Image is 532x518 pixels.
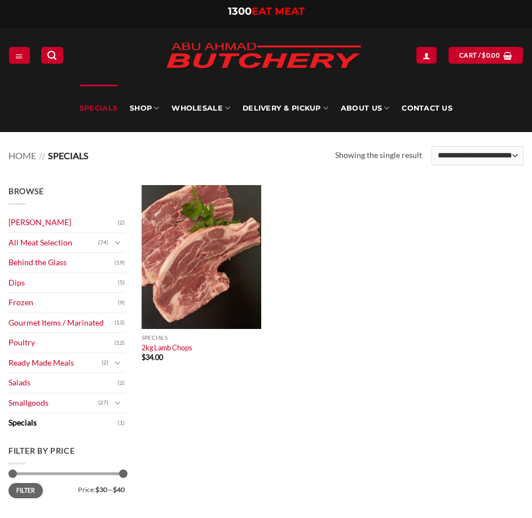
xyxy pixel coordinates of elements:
span: (19) [115,254,125,271]
a: Home [8,150,36,161]
span: Filter by price [8,446,75,455]
span: $30 [95,485,107,494]
button: Filter [8,483,43,498]
a: 1300EAT MEAT [228,5,305,17]
a: Specials [8,413,118,433]
img: Lamb_forequarter_Chops (per 1Kg) [142,185,262,329]
span: $ [482,50,486,60]
a: 2kg Lamb Chops [142,343,192,352]
span: (2) [118,214,125,231]
a: SHOP [130,85,159,132]
a: Salads [8,373,118,393]
p: Showing the single result [335,149,422,162]
select: Shop order [432,146,524,165]
a: About Us [341,85,389,132]
span: // [39,150,45,161]
a: All Meat Selection [8,233,98,253]
a: Delivery & Pickup [243,85,328,132]
span: (2) [102,354,108,371]
a: Ready Made Meals [8,353,102,373]
div: Price: — [8,483,125,493]
button: Toggle [111,397,125,409]
button: Toggle [111,236,125,249]
a: Search [41,47,63,63]
span: (1) [118,415,125,432]
a: View cart [449,47,523,63]
a: Smallgoods [8,393,98,413]
span: $ [142,353,146,362]
a: Menu [9,47,29,63]
button: Toggle [111,357,125,369]
span: (2) [118,375,125,392]
span: EAT MEAT [252,5,305,17]
span: 1300 [228,5,252,17]
bdi: 34.00 [142,353,163,362]
a: Gourmet Items / Marinated [8,313,115,333]
a: Frozen [8,293,118,313]
a: Behind the Glass [8,253,115,273]
p: Specials [142,335,262,341]
bdi: 0.00 [482,51,500,59]
span: Specials [48,150,89,161]
span: Cart / [459,50,500,60]
span: Browse [8,186,43,196]
a: Wholesale [172,85,230,132]
span: (74) [98,234,108,251]
a: Contact Us [402,85,452,132]
span: (5) [118,274,125,291]
a: Poultry [8,333,115,353]
a: [PERSON_NAME] [8,213,118,232]
a: Login [416,47,437,63]
span: (12) [115,335,125,352]
span: (9) [118,295,125,311]
span: (27) [98,394,108,411]
a: Dips [8,273,118,293]
span: $40 [113,485,125,494]
img: Abu Ahmad Butchery [156,35,371,78]
a: Specials [80,85,117,132]
span: (13) [115,314,125,331]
